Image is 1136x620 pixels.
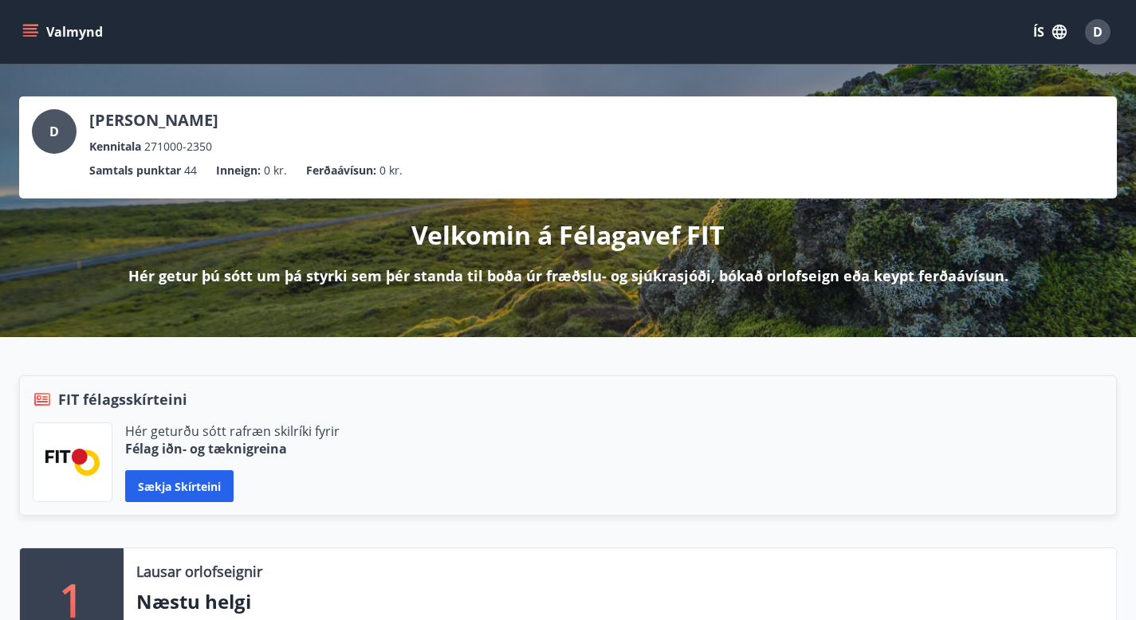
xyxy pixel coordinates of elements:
span: FIT félagsskírteini [58,389,187,410]
p: Inneign : [216,162,261,179]
span: 271000-2350 [144,138,212,155]
p: Hér getur þú sótt um þá styrki sem þér standa til boða úr fræðslu- og sjúkrasjóði, bókað orlofsei... [128,265,1008,286]
span: 44 [184,162,197,179]
span: 0 kr. [264,162,287,179]
span: D [49,123,59,140]
button: menu [19,18,109,46]
img: FPQVkF9lTnNbbaRSFyT17YYeljoOGk5m51IhT0bO.png [45,449,100,475]
p: Samtals punktar [89,162,181,179]
p: [PERSON_NAME] [89,109,218,131]
p: Lausar orlofseignir [136,561,262,582]
p: Hér geturðu sótt rafræn skilríki fyrir [125,422,340,440]
p: Kennitala [89,138,141,155]
span: D [1093,23,1103,41]
p: Velkomin á Félagavef FIT [411,218,725,253]
button: D [1079,13,1117,51]
span: 0 kr. [379,162,403,179]
button: Sækja skírteini [125,470,234,502]
button: ÍS [1024,18,1075,46]
p: Næstu helgi [136,588,1103,615]
p: Félag iðn- og tæknigreina [125,440,340,457]
p: Ferðaávísun : [306,162,376,179]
